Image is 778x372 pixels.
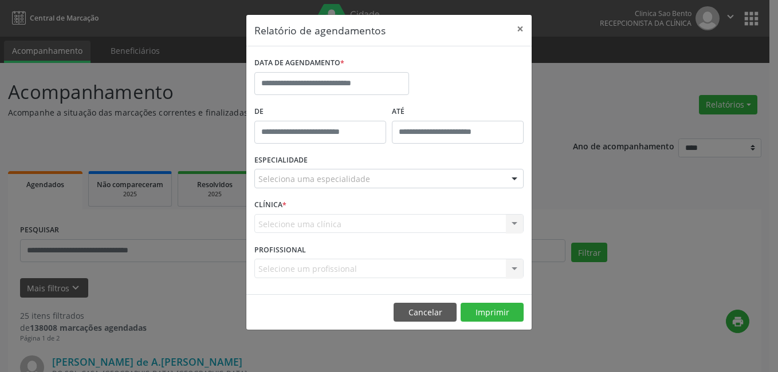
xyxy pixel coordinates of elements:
label: De [254,103,386,121]
button: Cancelar [394,303,457,322]
h5: Relatório de agendamentos [254,23,386,38]
label: CLÍNICA [254,196,286,214]
label: ESPECIALIDADE [254,152,308,169]
label: ATÉ [392,103,524,121]
label: PROFISSIONAL [254,241,306,259]
span: Seleciona uma especialidade [258,173,370,185]
button: Close [509,15,532,43]
label: DATA DE AGENDAMENTO [254,54,344,72]
button: Imprimir [461,303,524,322]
